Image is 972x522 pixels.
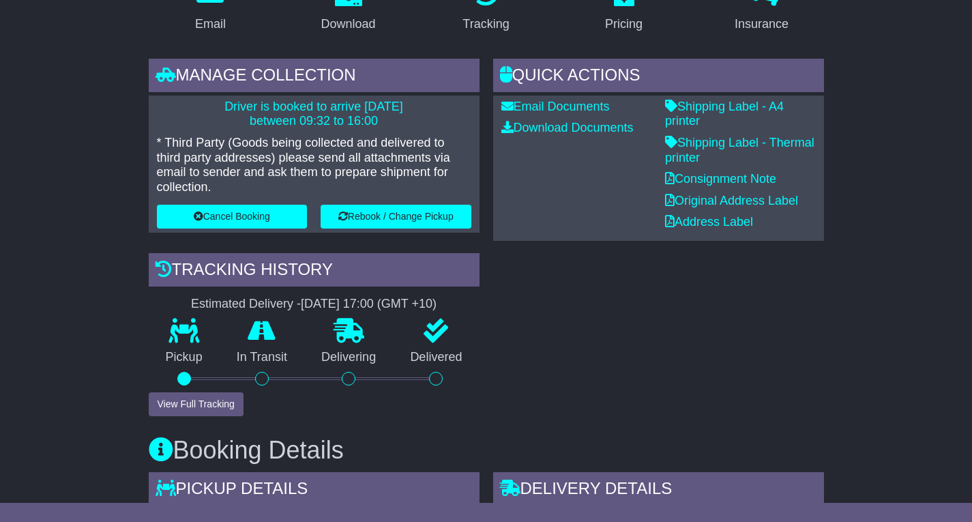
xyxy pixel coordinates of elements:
[301,297,437,312] div: [DATE] 17:00 (GMT +10)
[393,350,479,365] p: Delivered
[157,100,471,129] p: Driver is booked to arrive [DATE] between 09:32 to 16:00
[665,136,814,164] a: Shipping Label - Thermal printer
[149,472,480,509] div: Pickup Details
[304,350,393,365] p: Delivering
[501,121,634,134] a: Download Documents
[195,15,226,33] div: Email
[493,472,824,509] div: Delivery Details
[149,59,480,96] div: Manage collection
[665,194,798,207] a: Original Address Label
[321,205,471,229] button: Rebook / Change Pickup
[149,437,824,464] h3: Booking Details
[501,100,610,113] a: Email Documents
[321,15,375,33] div: Download
[149,392,244,416] button: View Full Tracking
[665,172,776,186] a: Consignment Note
[157,205,308,229] button: Cancel Booking
[735,15,789,33] div: Insurance
[665,215,753,229] a: Address Label
[462,15,509,33] div: Tracking
[605,15,643,33] div: Pricing
[220,350,304,365] p: In Transit
[493,59,824,96] div: Quick Actions
[149,297,480,312] div: Estimated Delivery -
[149,253,480,290] div: Tracking history
[157,136,471,194] p: * Third Party (Goods being collected and delivered to third party addresses) please send all atta...
[665,100,784,128] a: Shipping Label - A4 printer
[149,350,220,365] p: Pickup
